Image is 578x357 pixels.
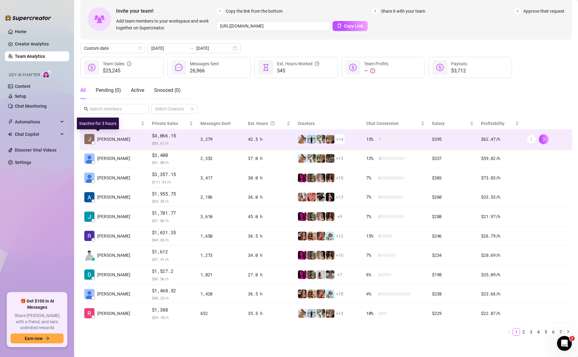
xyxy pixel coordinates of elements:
[316,309,325,318] img: Sukihana (@sukigoodcoochie)
[152,229,193,236] span: $1,631.35
[432,290,474,297] div: $238
[96,87,121,94] div: Pending ( 0 )
[97,252,130,259] span: [PERSON_NAME]
[200,174,241,181] div: 3,417
[520,329,527,335] a: 2
[307,212,316,221] img: Kristen (@kristenhancher)
[152,159,193,166] span: $ 91.89 /h
[326,232,334,240] img: ItsEssi (@getthickywithessi)
[542,328,550,336] li: 5
[248,252,290,259] div: 34.0 h
[566,330,570,333] span: right
[316,251,325,260] img: Miss (@misscozypeach)
[381,8,425,15] span: Share it with your team
[298,290,307,298] img: CARMELA (@clutchvip)
[481,252,519,259] div: $28.69 /h
[298,270,307,279] img: Withstand (@withstand)
[481,310,519,317] div: $22.87 /h
[336,194,343,200] span: + 13
[315,60,319,67] span: question-circle
[316,212,325,221] img: Miss (@misscozypeach)
[196,45,232,52] input: End date
[80,87,86,94] div: All
[152,198,193,204] span: $ 54.33 /h
[138,46,142,50] span: calendar
[326,212,334,221] img: Savy (@savysummer)
[116,18,214,31] span: Add team members to your workspace and work together on Supercreator.
[152,209,193,217] span: $1,701.77
[84,107,88,111] span: search
[248,310,290,317] div: 35.5 h
[277,60,319,67] div: Est. Hours Worked
[336,290,343,297] span: + 18
[84,212,94,222] img: John Paul Caram…
[336,174,343,181] span: + 10
[277,67,319,75] span: 545
[84,44,141,53] span: Custom date
[15,160,31,165] a: Settings
[97,233,130,239] span: [PERSON_NAME]
[90,105,140,112] input: Search members
[326,193,334,201] img: Subgirl0831 (@subgirl0831)
[372,8,379,15] span: 2
[505,328,513,336] li: Previous Page
[97,174,130,181] span: [PERSON_NAME]
[550,329,557,335] a: 6
[366,174,376,181] span: 7 %
[248,271,290,278] div: 27.0 h
[200,194,241,200] div: 2,186
[337,213,342,220] span: + 9
[9,72,40,78] span: Izzy AI Chatter
[316,193,325,201] img: Rose (@rose_d_kush)
[366,194,376,200] span: 7 %
[152,121,178,126] span: Private Sales
[432,194,474,200] div: $260
[152,287,193,295] span: $1,468.52
[15,148,57,153] a: Discover Viral Videos
[200,252,241,259] div: 1,273
[366,271,376,278] span: 6 %
[481,121,505,126] span: Profitability
[333,21,368,31] button: Copy Link
[152,314,193,320] span: $ 39.10 /h
[84,134,94,144] img: John Dhel Felis…
[216,8,223,15] span: 1
[307,290,316,298] img: Jaki (@jaki-senpai)
[481,174,519,181] div: $73.83 /h
[189,46,194,51] span: swap-right
[436,64,444,71] span: dollar-circle
[25,336,43,341] span: Earn now
[505,328,513,336] button: left
[481,271,519,278] div: $35.09 /h
[507,330,511,333] span: left
[326,251,334,260] img: Savy (@savysummer)
[481,194,519,200] div: $33.53 /h
[364,67,388,75] div: —
[557,336,572,351] iframe: Intercom live chat
[298,154,307,163] img: Brianna (@bridale22)
[316,270,325,279] img: $usana (@susanasecrets)
[337,24,341,28] span: copy
[307,232,316,240] img: Jaki (@jaki-senpai)
[307,270,316,279] img: Kristen (@kristenhancher)
[432,252,474,259] div: $234
[152,237,193,243] span: $ 44.69 /h
[316,290,325,298] img: April (@aprilblaze)
[270,120,275,127] span: question-circle
[152,179,193,185] span: $ 111.91 /h
[15,84,31,89] a: Content
[97,136,130,143] span: [PERSON_NAME]
[557,329,564,335] a: 7
[337,271,342,278] span: + 7
[298,232,307,240] img: CARMELA (@clutchvip)
[151,45,186,52] input: Start date
[152,276,193,282] span: $ 56.56 /h
[520,328,527,336] li: 2
[528,329,534,335] a: 3
[15,39,64,49] a: Creator Analytics
[15,29,27,34] a: Home
[97,271,130,278] span: [PERSON_NAME]
[366,233,376,239] span: 15 %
